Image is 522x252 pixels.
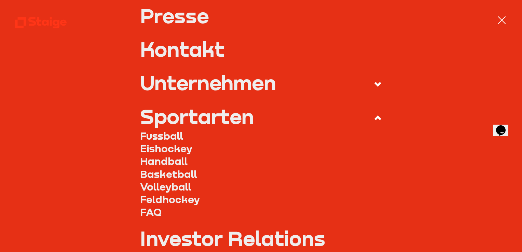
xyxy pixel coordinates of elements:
a: Investor Relations [140,228,382,248]
a: Basketball [140,168,382,180]
div: Unternehmen [140,72,276,93]
a: Eishockey [140,142,382,155]
a: Handball [140,155,382,167]
a: Feldhockey [140,193,382,206]
div: Sportarten [140,106,254,126]
a: Volleyball [140,180,382,193]
iframe: chat widget [493,116,515,136]
a: FAQ [140,206,382,218]
a: Fussball [140,129,382,142]
a: Kontakt [140,39,382,59]
a: Presse [140,5,382,26]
